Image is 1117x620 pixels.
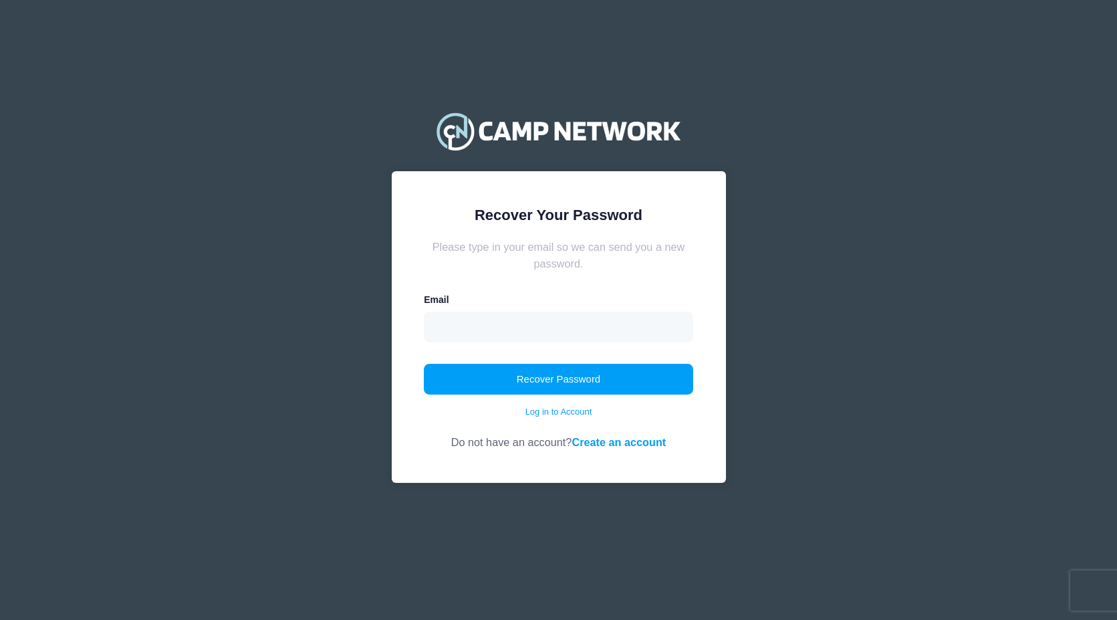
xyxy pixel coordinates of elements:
[525,405,592,419] a: Log in to Account
[430,104,686,158] img: Camp Network
[424,364,693,395] button: Recover Password
[424,204,693,226] div: Recover Your Password
[424,419,693,450] div: Do not have an account?
[424,239,693,272] div: Please type in your email so we can send you a new password.
[572,436,666,448] a: Create an account
[424,293,449,307] label: Email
